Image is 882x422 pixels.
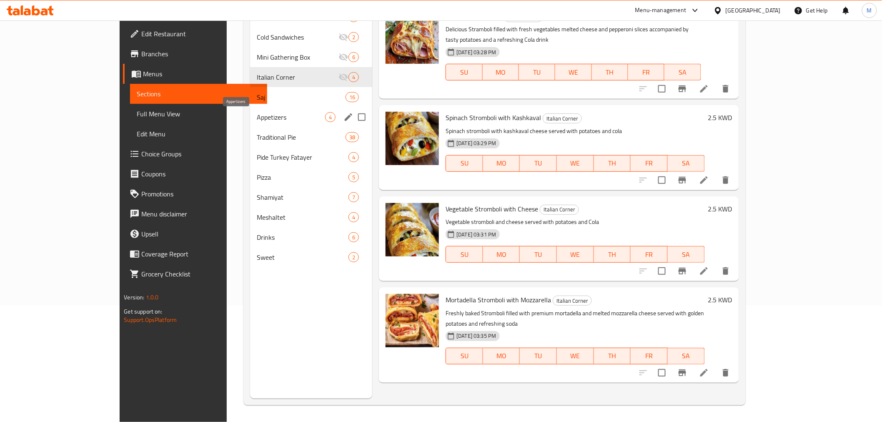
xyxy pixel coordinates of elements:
[124,292,144,303] span: Version:
[668,155,705,172] button: SA
[349,193,358,201] span: 7
[668,246,705,263] button: SA
[483,348,520,364] button: MO
[349,33,358,41] span: 2
[386,203,439,256] img: Vegetable Stromboli with Cheese
[257,252,348,262] span: Sweet
[560,249,591,261] span: WE
[523,350,554,362] span: TU
[592,64,628,80] button: TH
[664,64,701,80] button: SA
[449,350,480,362] span: SU
[726,6,781,15] div: [GEOGRAPHIC_DATA]
[699,84,709,94] a: Edit menu item
[483,155,520,172] button: MO
[557,246,594,263] button: WE
[653,171,671,189] span: Select to update
[137,109,260,119] span: Full Menu View
[628,64,664,80] button: FR
[346,93,358,101] span: 16
[671,350,702,362] span: SA
[560,350,591,362] span: WE
[446,217,704,227] p: Vegetable stromboli and cheese served with potatoes and Cola
[708,112,732,123] h6: 2.5 KWD
[449,157,480,169] span: SU
[386,10,439,64] img: Stramboli Pepperoni
[257,212,348,222] span: Meshaltet
[250,107,372,127] div: Appetizers4edit
[130,104,267,124] a: Full Menu View
[250,187,372,207] div: Shamiyat7
[346,92,359,102] div: items
[668,348,705,364] button: SA
[348,72,359,82] div: items
[123,264,267,284] a: Grocery Checklist
[631,155,668,172] button: FR
[672,261,692,281] button: Branch-specific-item
[141,209,260,219] span: Menu disclaimer
[257,152,348,162] div: Pide Turkey Fatayer
[557,348,594,364] button: WE
[668,66,697,78] span: SA
[708,294,732,306] h6: 2.5 KWD
[141,229,260,239] span: Upsell
[540,205,579,214] span: Italian Corner
[486,249,517,261] span: MO
[699,368,709,378] a: Edit menu item
[141,189,260,199] span: Promotions
[348,212,359,222] div: items
[250,127,372,147] div: Traditional Pie38
[250,27,372,47] div: Cold Sandwiches2
[483,246,520,263] button: MO
[520,155,557,172] button: TU
[349,153,358,161] span: 4
[348,172,359,182] div: items
[594,348,631,364] button: TH
[349,254,358,261] span: 2
[257,232,348,242] span: Drinks
[348,252,359,262] div: items
[671,157,702,169] span: SA
[446,294,551,306] span: Mortadella Stromboli with Mozzarella
[141,169,260,179] span: Coupons
[346,133,358,141] span: 38
[704,10,732,22] h6: 2.95 KWD
[141,269,260,279] span: Grocery Checklist
[595,66,625,78] span: TH
[446,24,701,45] p: Delicious Stramboli filled with fresh vegetables melted cheese and pepperoni slices accompanied b...
[559,66,588,78] span: WE
[446,111,541,124] span: Spinach Stromboli with Kashkaval
[250,147,372,167] div: Pide Turkey Fatayer4
[141,249,260,259] span: Coverage Report
[146,292,159,303] span: 1.0.0
[257,32,338,42] span: Cold Sandwiches
[699,175,709,185] a: Edit menu item
[143,69,260,79] span: Menus
[631,246,668,263] button: FR
[250,67,372,87] div: Italian Corner4
[716,363,736,383] button: delete
[486,350,517,362] span: MO
[349,234,358,241] span: 6
[348,52,359,62] div: items
[557,155,594,172] button: WE
[250,227,372,247] div: Drinks6
[716,170,736,190] button: delete
[449,249,480,261] span: SU
[672,363,692,383] button: Branch-specific-item
[653,262,671,280] span: Select to update
[257,132,346,142] span: Traditional Pie
[123,44,267,64] a: Branches
[386,112,439,165] img: Spinach Stromboli with Kashkaval
[124,306,162,317] span: Get support on:
[141,49,260,59] span: Branches
[446,308,704,329] p: Freshly baked Stromboli filled with premium mortadella and melted mozzarella cheese served with g...
[250,207,372,227] div: Meshaltet4
[486,66,516,78] span: MO
[250,4,372,271] nav: Menu sections
[671,249,702,261] span: SA
[250,47,372,67] div: Mini Gathering Box6
[446,126,704,136] p: Spinach stromboli with kashkaval cheese served with potatoes and cola
[634,249,664,261] span: FR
